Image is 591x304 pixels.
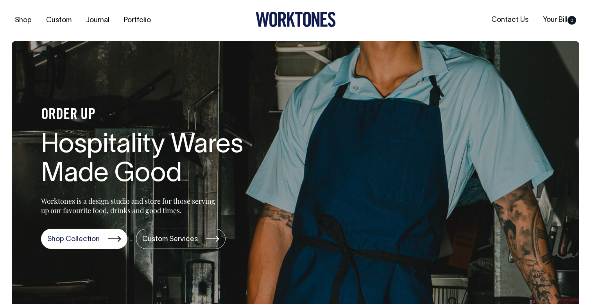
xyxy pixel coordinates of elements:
a: Portfolio [121,14,154,27]
a: Your Bill0 [540,14,579,27]
a: Contact Us [488,14,532,27]
span: 0 [568,16,576,25]
a: Shop Collection [41,229,127,249]
a: Journal [83,14,113,27]
p: Worktones is a design studio and store for those serving up our favourite food, drinks and good t... [41,196,219,215]
h1: Hospitality Wares Made Good [41,131,291,190]
a: Custom Services [136,229,226,249]
a: Custom [43,14,75,27]
a: Shop [12,14,35,27]
h4: ORDER UP [41,107,291,123]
